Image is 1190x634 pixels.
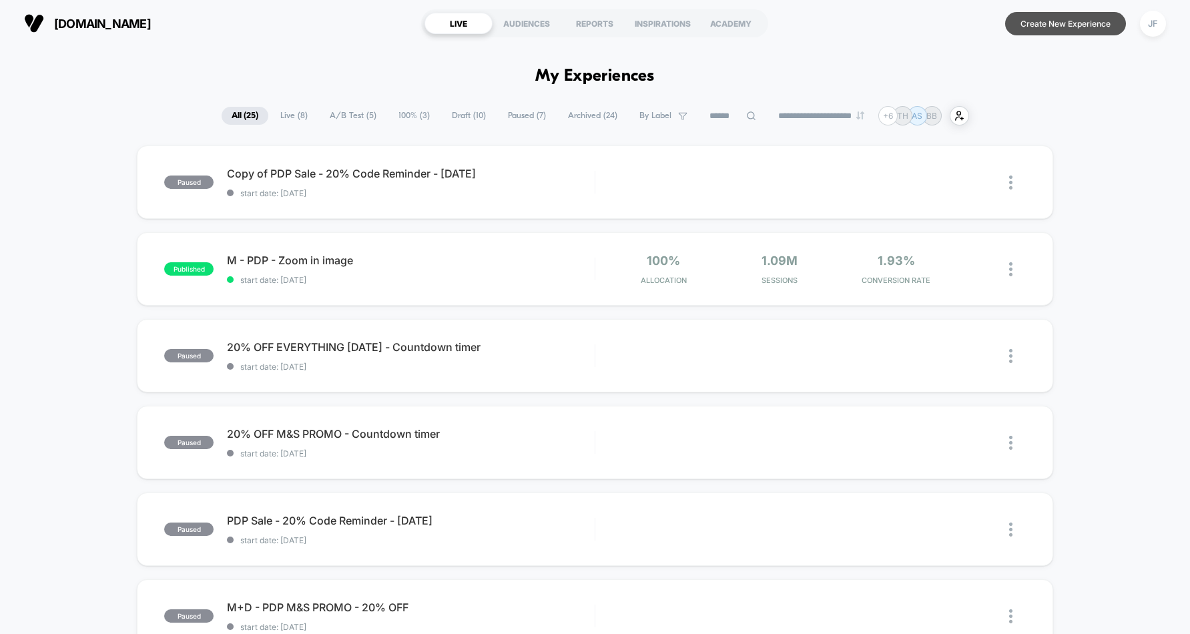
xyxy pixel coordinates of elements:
[227,514,595,527] span: PDP Sale - 20% Code Reminder - [DATE]
[641,276,687,285] span: Allocation
[164,349,214,362] span: paused
[222,107,268,125] span: All ( 25 )
[1009,436,1012,450] img: close
[24,13,44,33] img: Visually logo
[227,188,595,198] span: start date: [DATE]
[1009,262,1012,276] img: close
[227,362,595,372] span: start date: [DATE]
[629,13,697,34] div: INSPIRATIONS
[897,111,908,121] p: TH
[1140,11,1166,37] div: JF
[878,254,915,268] span: 1.93%
[1009,609,1012,623] img: close
[639,111,671,121] span: By Label
[647,254,680,268] span: 100%
[1009,176,1012,190] img: close
[164,609,214,623] span: paused
[164,523,214,536] span: paused
[493,13,561,34] div: AUDIENCES
[725,276,834,285] span: Sessions
[227,427,595,440] span: 20% OFF M&S PROMO - Countdown timer
[1136,10,1170,37] button: JF
[227,601,595,614] span: M+D - PDP M&S PROMO - 20% OFF
[227,275,595,285] span: start date: [DATE]
[842,276,951,285] span: CONVERSION RATE
[442,107,496,125] span: Draft ( 10 )
[1009,523,1012,537] img: close
[227,448,595,458] span: start date: [DATE]
[388,107,440,125] span: 100% ( 3 )
[856,111,864,119] img: end
[561,13,629,34] div: REPORTS
[926,111,937,121] p: BB
[320,107,386,125] span: A/B Test ( 5 )
[164,262,214,276] span: published
[424,13,493,34] div: LIVE
[54,17,151,31] span: [DOMAIN_NAME]
[227,254,595,267] span: M - PDP - Zoom in image
[912,111,922,121] p: AS
[697,13,765,34] div: ACADEMY
[498,107,556,125] span: Paused ( 7 )
[558,107,627,125] span: Archived ( 24 )
[227,622,595,632] span: start date: [DATE]
[20,13,155,34] button: [DOMAIN_NAME]
[164,436,214,449] span: paused
[227,340,595,354] span: 20% OFF EVERYTHING [DATE] - Countdown timer
[1009,349,1012,363] img: close
[270,107,318,125] span: Live ( 8 )
[762,254,798,268] span: 1.09M
[227,535,595,545] span: start date: [DATE]
[535,67,655,86] h1: My Experiences
[1005,12,1126,35] button: Create New Experience
[227,167,595,180] span: Copy of PDP Sale - 20% Code Reminder - [DATE]
[878,106,898,125] div: + 6
[164,176,214,189] span: paused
